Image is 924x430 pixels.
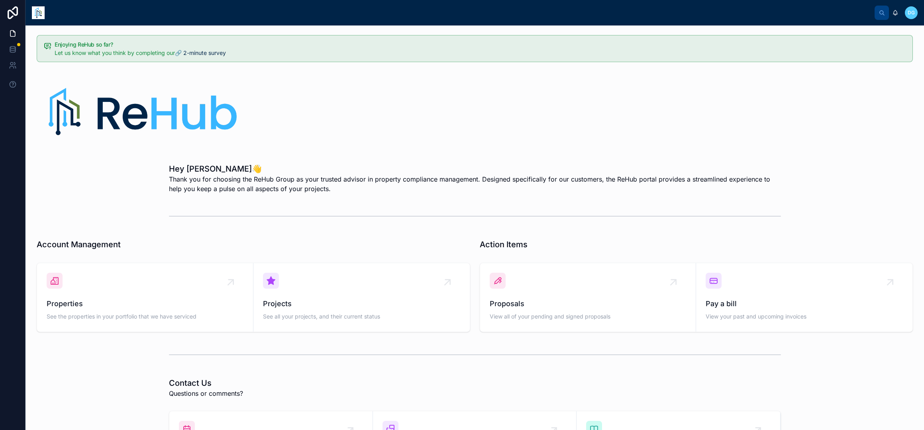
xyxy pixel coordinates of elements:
img: App logo [32,6,45,19]
a: 🔗 2-minute survey [175,49,226,56]
h1: Action Items [480,239,528,250]
div: scrollable content [51,11,875,14]
a: Pay a billView your past and upcoming invoices [696,263,912,332]
span: Pay a bill [706,298,903,309]
a: ProjectsSee all your projects, and their current status [253,263,470,332]
h5: Enjoying ReHub so far? [55,42,906,47]
span: View your past and upcoming invoices [706,313,903,321]
span: See all your projects, and their current status [263,313,460,321]
h1: Hey [PERSON_NAME]👋 [169,163,781,174]
img: rehub-nobck.svg [37,84,249,141]
span: View all of your pending and signed proposals [490,313,687,321]
span: Properties [47,298,243,309]
a: ProposalsView all of your pending and signed proposals [480,263,696,332]
span: Questions or comments? [169,389,243,398]
span: Projects [263,298,460,309]
span: Proposals [490,298,687,309]
div: Let us know what you think by completing our [🔗 2-minute survey](https://www.redocs.com/rehub-fee... [55,49,906,57]
span: DG [908,10,915,16]
h1: Account Management [37,239,121,250]
h1: Contact Us [169,377,243,389]
span: See the properties in your portfolio that we have serviced [47,313,243,321]
span: Thank you for choosing the ReHub Group as your trusted advisor in property compliance management.... [169,174,781,193]
a: PropertiesSee the properties in your portfolio that we have serviced [37,263,253,332]
span: Let us know what you think by completing our [55,49,226,56]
